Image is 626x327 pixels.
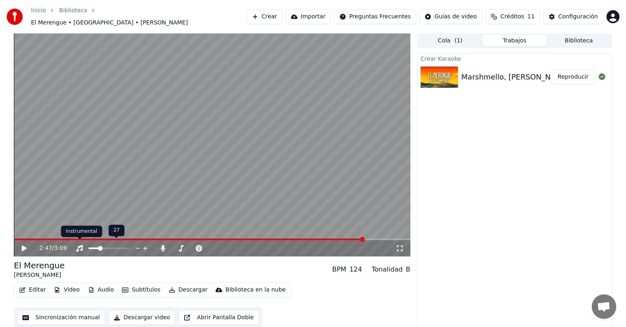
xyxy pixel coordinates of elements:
button: Reproducir [551,70,595,84]
button: Cola [418,35,483,46]
button: Preguntas Frecuentes [334,9,416,24]
button: Descargar video [108,310,175,325]
div: Biblioteca en la nube [225,286,286,294]
div: [PERSON_NAME] [14,271,65,279]
div: B [406,265,410,274]
div: Crear Karaoke [417,53,612,63]
button: Sincronización manual [17,310,105,325]
span: 11 [527,13,535,21]
span: ( 1 ) [454,37,463,45]
button: Importar [286,9,331,24]
span: Créditos [500,13,524,21]
span: 2:47 [40,244,52,252]
div: Configuración [558,13,598,21]
button: Video [51,284,83,296]
button: Editar [16,284,49,296]
span: 3:09 [54,244,67,252]
span: El Merengue • [GEOGRAPHIC_DATA] • [PERSON_NAME] [31,19,188,27]
a: Biblioteca [59,7,87,15]
button: Descargar [165,284,211,296]
div: El Merengue [14,260,65,271]
div: Instrumental [61,226,102,237]
div: Chat abierto [592,294,616,319]
button: Guías de video [419,9,482,24]
nav: breadcrumb [31,7,247,27]
button: Crear [247,9,282,24]
button: Trabajos [483,35,547,46]
button: Abrir Pantalla Doble [179,310,259,325]
div: BPM [332,265,346,274]
button: Subtítulos [119,284,163,296]
div: / [40,244,59,252]
div: Tonalidad [372,265,403,274]
button: Biblioteca [547,35,611,46]
div: Marshmello, [PERSON_NAME] [461,71,569,83]
button: Configuración [543,9,603,24]
a: Inicio [31,7,46,15]
div: 27 [108,225,124,236]
img: youka [7,9,23,25]
div: 124 [350,265,362,274]
button: Audio [85,284,117,296]
button: Créditos11 [485,9,540,24]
